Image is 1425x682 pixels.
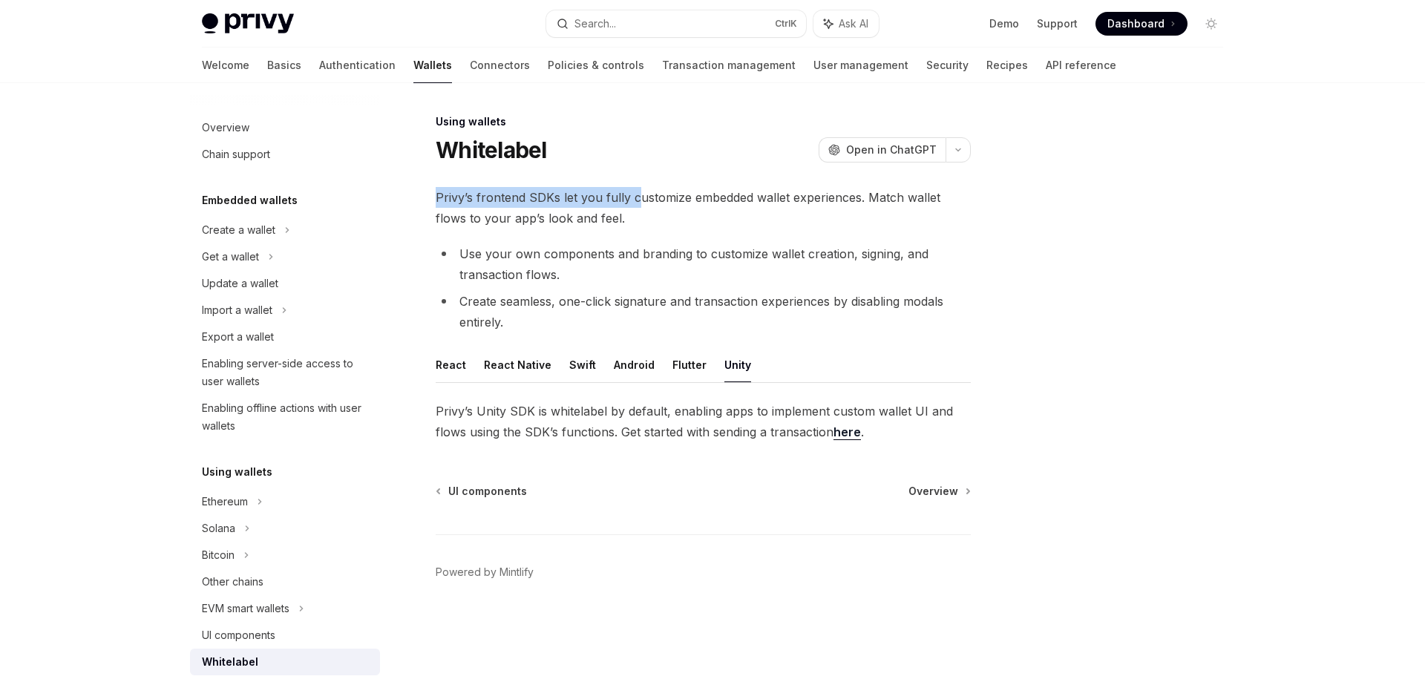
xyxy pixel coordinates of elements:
button: Flutter [672,347,707,382]
button: Search...CtrlK [546,10,806,37]
div: Update a wallet [202,275,278,292]
span: UI components [448,484,527,499]
a: Wallets [413,47,452,83]
a: UI components [190,622,380,649]
a: here [833,424,861,440]
div: Chain support [202,145,270,163]
div: Search... [574,15,616,33]
div: Create a wallet [202,221,275,239]
div: Enabling offline actions with user wallets [202,399,371,435]
div: Using wallets [436,114,971,129]
li: Create seamless, one-click signature and transaction experiences by disabling modals entirely. [436,291,971,332]
a: Enabling server-side access to user wallets [190,350,380,395]
a: Enabling offline actions with user wallets [190,395,380,439]
a: Whitelabel [190,649,380,675]
button: React Native [484,347,551,382]
a: Demo [989,16,1019,31]
a: Connectors [470,47,530,83]
a: Welcome [202,47,249,83]
span: Dashboard [1107,16,1164,31]
button: Open in ChatGPT [819,137,946,163]
a: Policies & controls [548,47,644,83]
a: Transaction management [662,47,796,83]
a: Other chains [190,568,380,595]
div: Other chains [202,573,263,591]
a: Overview [190,114,380,141]
span: Ctrl K [775,18,797,30]
a: Dashboard [1095,12,1187,36]
button: Unity [724,347,751,382]
div: Export a wallet [202,328,274,346]
a: User management [813,47,908,83]
button: Ask AI [813,10,879,37]
a: Powered by Mintlify [436,565,534,580]
span: Privy’s frontend SDKs let you fully customize embedded wallet experiences. Match wallet flows to ... [436,187,971,229]
h5: Embedded wallets [202,191,298,209]
div: Get a wallet [202,248,259,266]
div: Import a wallet [202,301,272,319]
div: Whitelabel [202,653,258,671]
span: Ask AI [839,16,868,31]
a: Update a wallet [190,270,380,297]
img: light logo [202,13,294,34]
div: Solana [202,519,235,537]
a: Authentication [319,47,396,83]
a: Export a wallet [190,324,380,350]
a: Overview [908,484,969,499]
div: UI components [202,626,275,644]
a: Security [926,47,969,83]
a: Recipes [986,47,1028,83]
div: Ethereum [202,493,248,511]
a: API reference [1046,47,1116,83]
button: Swift [569,347,596,382]
span: Overview [908,484,958,499]
div: Enabling server-side access to user wallets [202,355,371,390]
li: Use your own components and branding to customize wallet creation, signing, and transaction flows. [436,243,971,285]
button: React [436,347,466,382]
div: Bitcoin [202,546,235,564]
a: Support [1037,16,1078,31]
a: UI components [437,484,527,499]
button: Toggle dark mode [1199,12,1223,36]
span: Privy’s Unity SDK is whitelabel by default, enabling apps to implement custom wallet UI and flows... [436,401,971,442]
a: Chain support [190,141,380,168]
a: Basics [267,47,301,83]
div: Overview [202,119,249,137]
button: Android [614,347,655,382]
h5: Using wallets [202,463,272,481]
h1: Whitelabel [436,137,547,163]
span: Open in ChatGPT [846,142,937,157]
div: EVM smart wallets [202,600,289,617]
